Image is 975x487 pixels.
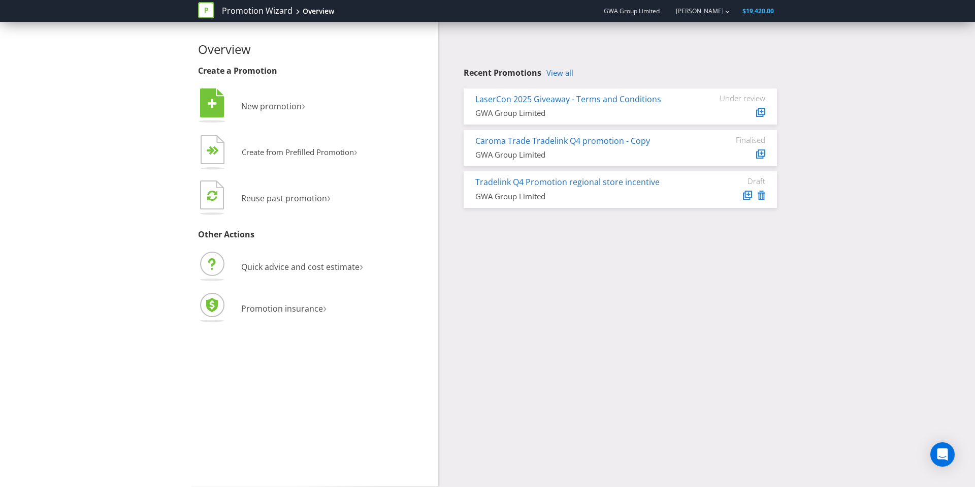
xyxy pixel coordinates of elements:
span: Reuse past promotion [241,193,327,204]
span: $19,420.00 [742,7,774,15]
span: Create from Prefilled Promotion [242,147,354,157]
a: Quick advice and cost estimate› [198,261,363,272]
a: Tradelink Q4 Promotion regional store incentive [475,176,660,188]
button: Create from Prefilled Promotion› [198,133,358,173]
span: › [327,189,331,205]
h3: Create a Promotion [198,67,431,76]
span: › [302,97,305,113]
div: Overview [303,6,334,16]
tspan:  [208,98,217,109]
h2: Overview [198,43,431,56]
a: LaserCon 2025 Giveaway - Terms and Conditions [475,94,661,105]
a: Promotion insurance› [198,303,327,314]
a: View all [546,69,573,77]
span: GWA Group Limited [604,7,660,15]
a: [PERSON_NAME] [666,7,724,15]
span: Promotion insurance [241,303,323,314]
span: Quick advice and cost estimate [241,261,360,272]
a: Promotion Wizard [222,5,292,17]
h3: Other Actions [198,230,431,239]
span: › [354,143,357,159]
div: Draft [704,176,765,186]
tspan:  [213,146,219,156]
tspan:  [207,190,217,201]
div: Open Intercom Messenger [930,442,955,467]
span: › [323,299,327,316]
a: Caroma Trade Tradelink Q4 promotion - Copy [475,135,650,146]
div: GWA Group Limited [475,108,689,118]
div: GWA Group Limited [475,149,689,160]
span: › [360,257,363,274]
div: Under review [704,94,765,103]
div: GWA Group Limited [475,191,689,202]
span: New promotion [241,101,302,112]
div: Finalised [704,135,765,144]
span: Recent Promotions [464,67,541,78]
